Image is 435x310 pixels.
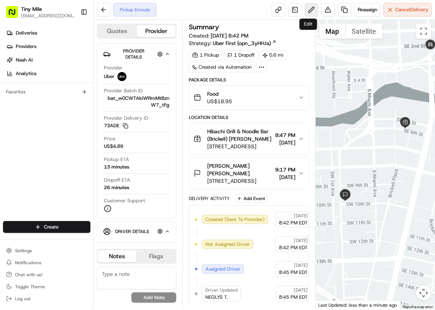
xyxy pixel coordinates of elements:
[104,115,148,122] span: Provider Delivery ID
[3,68,93,80] a: Analytics
[8,30,137,42] p: Welcome 👋
[189,196,230,202] div: Delivery Activity
[62,117,65,123] span: •
[105,137,120,143] span: [DATE]
[15,272,42,278] span: Chat with us!
[416,286,431,301] button: Map camera controls
[123,48,144,60] span: Provider Details
[15,137,21,143] img: 1736555255976-a54dd68f-1ca7-489b-9aae-adbdc363a1c4
[16,70,36,77] span: Analytics
[44,224,59,230] span: Create
[34,72,123,80] div: Start new chat
[104,122,128,129] button: 73ADE
[104,95,169,108] span: bat_w0CWTAkiWRmMtBznW7_tFg
[189,62,255,72] a: Created via Automation
[3,41,93,53] a: Providers
[98,250,137,262] button: Notes
[115,229,149,235] span: Driver Details
[16,43,36,50] span: Providers
[213,39,277,47] a: Uber First (opn_3yHHJa)
[3,245,90,256] button: Settings
[211,32,248,39] span: [DATE] 8:42 PM
[15,168,57,176] span: Knowledge Base
[205,266,241,272] span: Assigned Driver
[34,80,103,86] div: We're available if you need us!
[3,221,90,233] button: Create
[275,166,295,173] span: 9:17 PM
[71,168,120,176] span: API Documentation
[104,197,145,204] span: Customer Support
[207,177,272,185] span: [STREET_ADDRESS]
[15,248,32,254] span: Settings
[275,139,295,146] span: [DATE]
[103,225,170,238] button: Driver Details
[15,117,21,123] img: 1736555255976-a54dd68f-1ca7-489b-9aae-adbdc363a1c4
[395,6,429,13] span: Cancel Delivery
[104,164,129,170] div: 13 minutes
[207,98,232,105] span: US$18.95
[318,300,342,310] img: Google
[8,130,20,142] img: Dianne Alexi Soriano
[137,250,176,262] button: Flags
[66,117,82,123] span: [DATE]
[21,5,42,13] button: Tiny Mile
[104,156,129,163] span: Pickup ETA
[189,114,309,120] div: Location Details
[15,284,45,290] span: Toggle Theme
[416,24,431,39] button: Toggle fullscreen view
[21,13,75,19] button: [EMAIL_ADDRESS][DOMAIN_NAME]
[294,238,308,244] span: [DATE]
[104,184,129,191] div: 26 minutes
[189,39,277,47] div: Strategy:
[3,281,90,292] button: Toggle Theme
[259,50,287,60] div: 0.6 mi
[346,24,383,39] button: Show satellite imagery
[205,294,228,301] span: NEGLYS T.
[300,19,317,30] div: Edit
[189,24,219,30] h3: Summary
[279,244,308,251] span: 8:42 PM EDT
[60,165,123,179] a: 💻API Documentation
[189,50,223,60] div: 1 Pickup
[128,74,137,83] button: Start new chat
[294,213,308,219] span: [DATE]
[207,162,272,177] span: [PERSON_NAME] [PERSON_NAME]
[275,131,295,139] span: 8:47 PM
[104,73,114,80] span: Uber
[207,128,272,143] span: Hibachi Grill & Noodle Bar (Brickell) [PERSON_NAME]
[279,269,308,276] span: 8:45 PM EDT
[5,165,60,179] a: 📗Knowledge Base
[426,50,435,58] div: 1
[189,86,309,110] button: FoodUS$18.95
[8,8,23,23] img: Nash
[20,49,124,57] input: Clear
[224,50,258,60] div: 1 Dropoff
[319,24,346,39] button: Show street map
[294,287,308,293] span: [DATE]
[23,117,61,123] span: [PERSON_NAME]
[318,300,342,310] a: Open this area in Google Maps (opens a new window)
[207,90,232,98] span: Food
[205,241,250,248] span: Not Assigned Driver
[16,57,33,63] span: Nash AI
[104,87,143,94] span: Provider Batch ID
[279,220,308,226] span: 8:42 PM EDT
[316,300,401,310] div: Last Updated: less than a minute ago
[16,72,29,86] img: 1755196953914-cd9d9cba-b7f7-46ee-b6f5-75ff69acacf5
[3,269,90,280] button: Chat with us!
[279,294,308,301] span: 8:45 PM EDT
[137,25,176,37] button: Provider
[354,3,381,17] button: Reassign
[3,3,78,21] button: Tiny Mile[EMAIL_ADDRESS][DOMAIN_NAME]
[117,72,126,81] img: uber-new-logo.jpeg
[3,27,93,39] a: Deliveries
[294,262,308,268] span: [DATE]
[15,296,30,302] span: Log out
[275,173,295,181] span: [DATE]
[403,305,433,309] a: Report a map error
[189,158,309,189] button: [PERSON_NAME] [PERSON_NAME][STREET_ADDRESS]9:17 PM[DATE]
[103,47,170,62] button: Provider Details
[3,293,90,304] button: Log out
